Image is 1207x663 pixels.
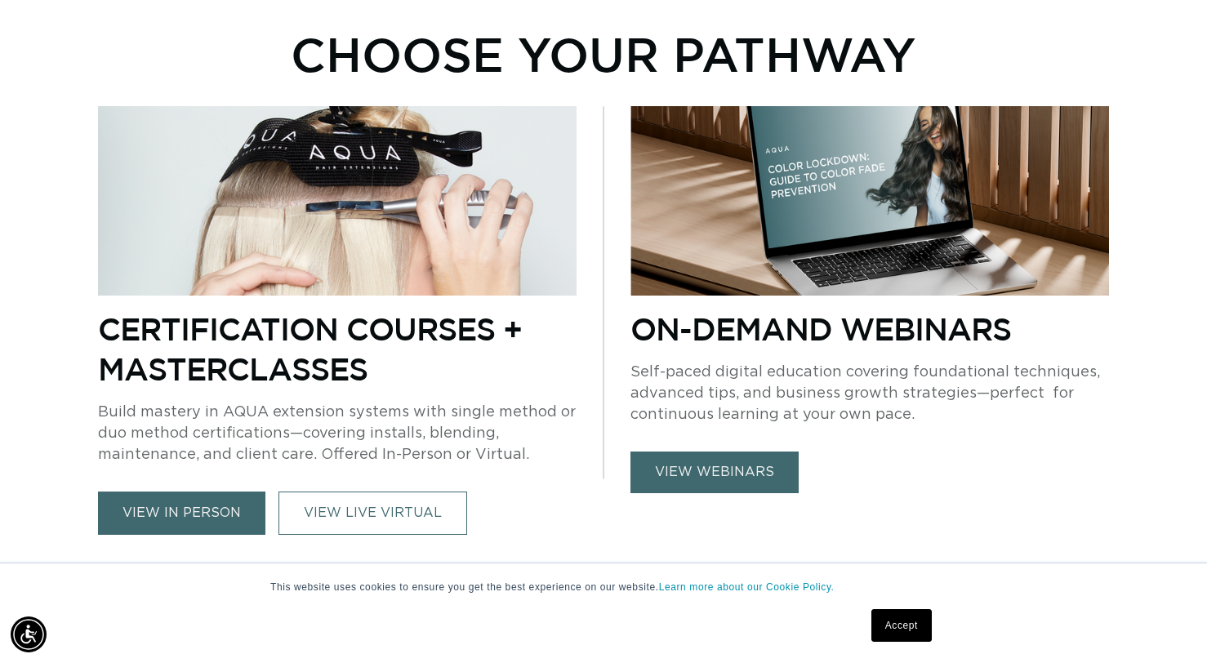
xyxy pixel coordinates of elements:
[98,492,265,535] a: view in person
[871,609,932,642] a: Accept
[630,452,799,493] a: view webinars
[278,492,467,535] a: VIEW LIVE VIRTUAL
[98,402,577,465] p: Build mastery in AQUA extension systems with single method or duo method certifications—covering ...
[630,309,1109,349] p: On-Demand Webinars
[11,616,47,652] div: Accessibility Menu
[98,309,577,389] p: Certification Courses + Masterclasses
[1125,585,1207,663] iframe: Chat Widget
[630,362,1109,425] p: Self-paced digital education covering foundational techniques, advanced tips, and business growth...
[659,581,835,593] a: Learn more about our Cookie Policy.
[291,26,916,82] p: Choose Your Pathway
[270,580,937,594] p: This website uses cookies to ensure you get the best experience on our website.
